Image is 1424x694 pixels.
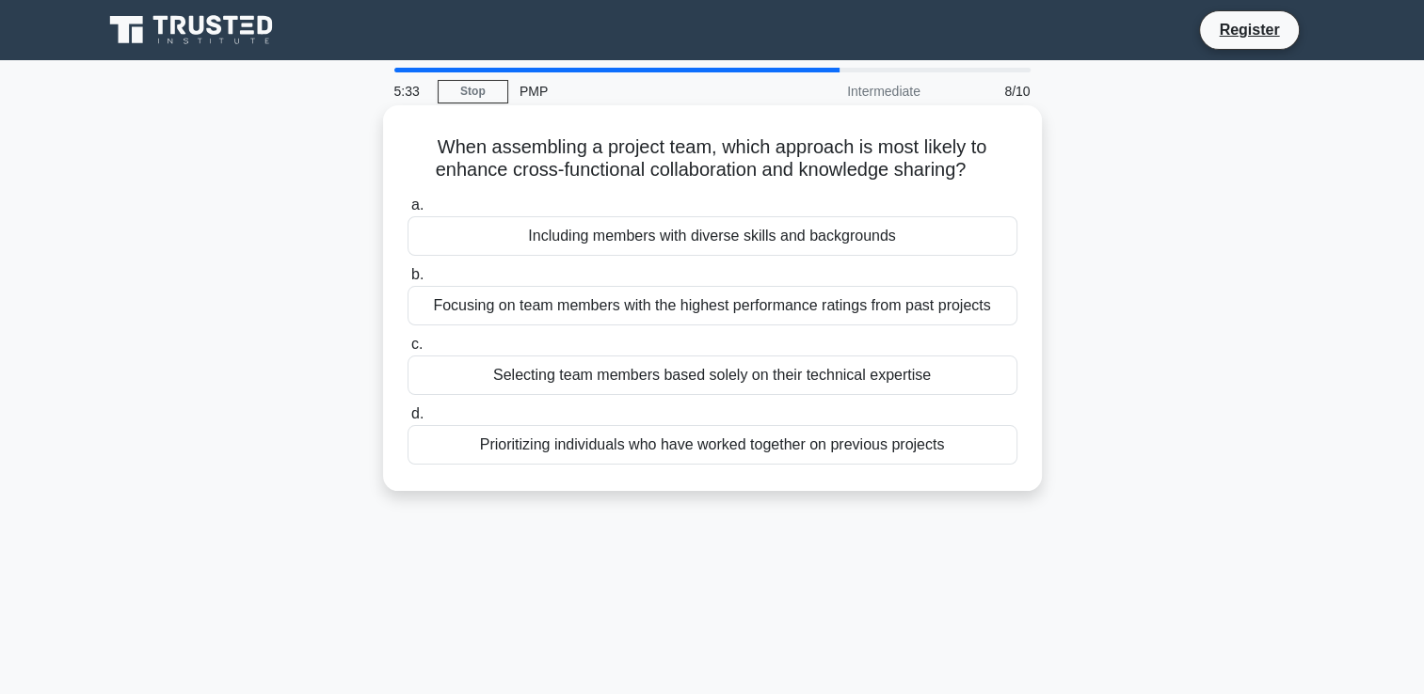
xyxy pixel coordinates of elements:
div: 5:33 [383,72,438,110]
div: PMP [508,72,767,110]
span: a. [411,197,424,213]
span: b. [411,266,424,282]
a: Stop [438,80,508,103]
h5: When assembling a project team, which approach is most likely to enhance cross-functional collabo... [406,135,1019,182]
div: Focusing on team members with the highest performance ratings from past projects [408,286,1017,325]
span: d. [411,405,424,421]
div: Prioritizing individuals who have worked together on previous projects [408,425,1017,465]
div: Selecting team members based solely on their technical expertise [408,355,1017,395]
div: 8/10 [932,72,1042,110]
div: Including members with diverse skills and backgrounds [408,216,1017,256]
span: c. [411,336,423,352]
div: Intermediate [767,72,932,110]
a: Register [1208,18,1290,41]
